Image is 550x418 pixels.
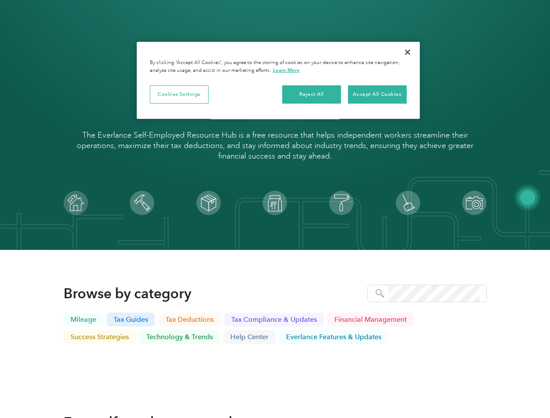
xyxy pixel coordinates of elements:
p: Everlance Features & Updates [286,334,381,340]
a: Everlance Features & Updates [279,330,388,344]
p: Mileage [71,316,96,323]
div: Privacy [137,42,420,119]
p: Financial management [334,316,407,323]
a: Tax guides [107,313,155,327]
a: Mileage [64,313,103,327]
a: Technology & trends [139,330,220,344]
a: Tax compliance & updates [224,313,324,327]
p: The Everlance Self-Employed Resource Hub is a free resource that helps independent workers stream... [64,130,487,161]
p: Help center [230,334,269,340]
a: Tax deductions [159,313,221,327]
p: Success strategies [71,334,129,340]
a: Success strategies [64,330,136,344]
p: Tax deductions [165,316,214,323]
p: Tax compliance & updates [231,316,317,323]
p: Tax guides [114,316,148,323]
form: query [367,285,487,302]
div: Cookie banner [137,42,420,119]
h2: Browse by category [64,285,191,302]
button: Cookies Settings [150,85,209,104]
a: Help center [223,330,276,344]
p: Technology & trends [146,334,213,340]
button: Close [398,43,417,62]
button: Reject All [282,85,341,104]
div: By clicking “Accept All Cookies”, you agree to the storing of cookies on your device to enhance s... [150,59,407,74]
a: More information about your privacy, opens in a new tab [273,67,300,73]
a: Financial management [327,313,414,327]
button: Accept All Cookies [348,85,407,104]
